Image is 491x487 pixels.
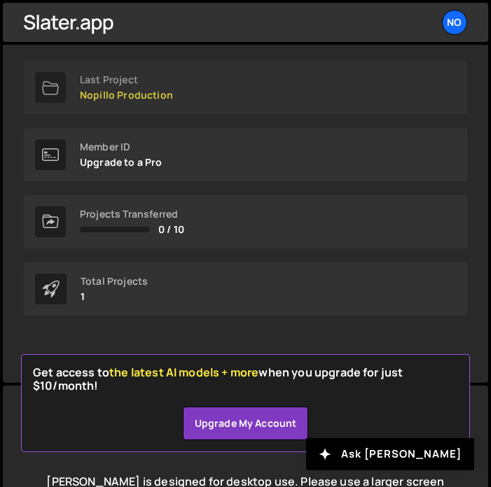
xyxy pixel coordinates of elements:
[80,141,162,153] div: Member ID
[80,209,184,220] div: Projects Transferred
[306,438,474,470] button: Ask [PERSON_NAME]
[81,291,148,302] p: 1
[109,365,258,380] span: the latest AI models + more
[80,90,173,101] p: Nopillo Production
[80,157,162,168] p: Upgrade to a Pro
[81,276,148,287] div: Total Projects
[442,10,467,35] a: No
[24,61,467,114] a: Last Project Nopillo Production
[183,407,309,440] a: Upgrade my account
[80,74,173,85] div: Last Project
[158,224,184,235] span: 0 / 10
[33,366,458,393] h2: Get access to when you upgrade for just $10/month!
